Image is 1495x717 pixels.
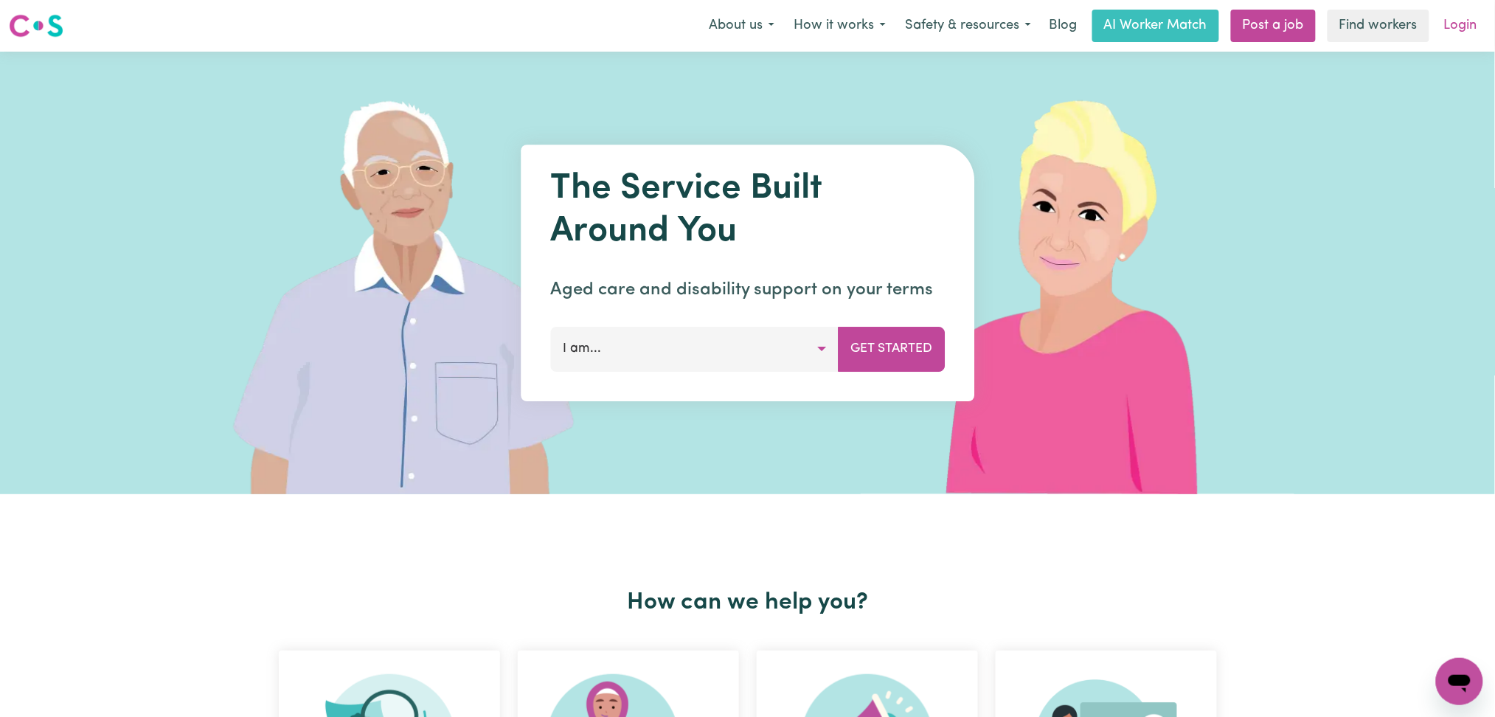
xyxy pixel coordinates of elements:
[1231,10,1316,42] a: Post a job
[699,10,784,41] button: About us
[1041,10,1086,42] a: Blog
[1092,10,1219,42] a: AI Worker Match
[550,277,945,303] p: Aged care and disability support on your terms
[270,589,1226,617] h2: How can we help you?
[550,168,945,253] h1: The Service Built Around You
[1435,10,1486,42] a: Login
[550,327,839,371] button: I am...
[838,327,945,371] button: Get Started
[895,10,1041,41] button: Safety & resources
[9,9,63,43] a: Careseekers logo
[9,13,63,39] img: Careseekers logo
[1436,658,1483,705] iframe: Button to launch messaging window
[784,10,895,41] button: How it works
[1328,10,1429,42] a: Find workers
